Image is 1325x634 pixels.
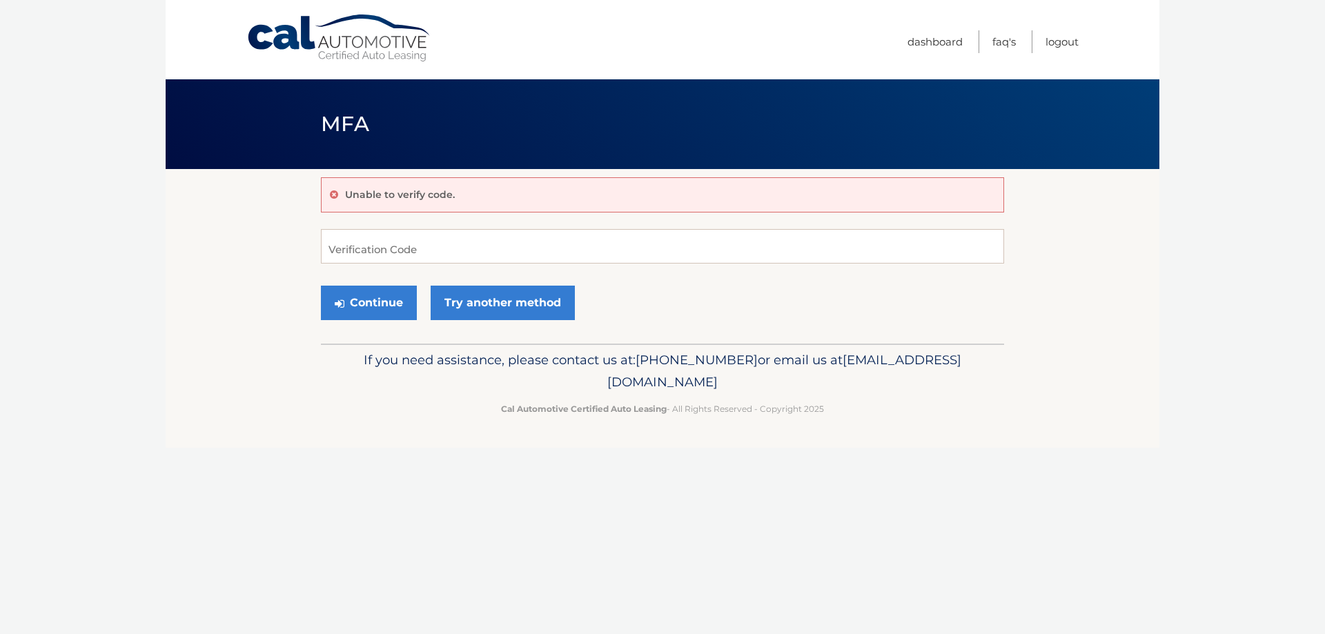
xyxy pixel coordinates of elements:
[636,352,758,368] span: [PHONE_NUMBER]
[321,229,1004,264] input: Verification Code
[246,14,433,63] a: Cal Automotive
[501,404,667,414] strong: Cal Automotive Certified Auto Leasing
[992,30,1016,53] a: FAQ's
[1046,30,1079,53] a: Logout
[607,352,961,390] span: [EMAIL_ADDRESS][DOMAIN_NAME]
[321,286,417,320] button: Continue
[907,30,963,53] a: Dashboard
[431,286,575,320] a: Try another method
[345,188,455,201] p: Unable to verify code.
[330,349,995,393] p: If you need assistance, please contact us at: or email us at
[330,402,995,416] p: - All Rights Reserved - Copyright 2025
[321,111,369,137] span: MFA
